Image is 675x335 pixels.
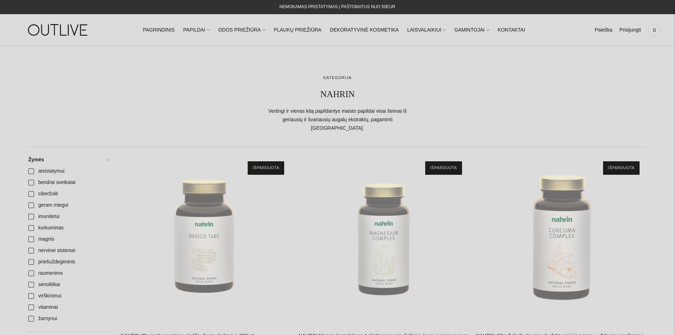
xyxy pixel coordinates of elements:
[330,22,399,38] a: DEKORATYVINĖ KOSMETIKA
[24,211,114,222] a: imunitetui
[24,245,114,256] a: nervinei sistemai
[298,154,469,325] a: NAHRIN Magnio kompleksas 4 skirtingi magnio šaltiniai, lengvai įsisavinamas 90kaps
[619,22,641,38] a: Prisijungti
[183,22,210,38] a: PAPILDAI
[407,22,446,38] a: LAISVALAIKIUI
[498,22,525,38] a: KONTAKTAI
[24,177,114,188] a: bendrai sveikatai
[218,22,265,38] a: ODOS PRIEŽIŪRA
[476,154,647,325] a: NAHRIN Ciberžolė (kurkuminas) efektyviai įsisavinima, uždegimo mažinimui 60kap
[24,200,114,211] a: geram miegui
[24,222,114,234] a: kurkuminas
[24,302,114,313] a: vitaminai
[648,22,661,38] a: 0
[121,154,291,325] a: NAHRIN “Basico” organizmo rūgščių-šarmų balansui, 300vnt
[24,256,114,268] a: priešuždegiminis
[649,25,659,35] span: 0
[280,3,395,11] div: NEMOKAMAS PRISTATYMAS Į PAŠTOMATUS NUO 50EUR
[595,22,612,38] a: Paieška
[143,22,175,38] a: PAGRINDINIS
[454,22,489,38] a: GAMINTOJAI
[24,234,114,245] a: magnis
[24,313,114,324] a: žarnynui
[274,22,322,38] a: PLAUKŲ PRIEŽIŪRA
[24,279,114,290] a: senolitikai
[24,268,114,279] a: raumenims
[24,154,114,166] a: Žymės
[24,166,114,177] a: atsistatymui
[14,18,103,42] img: OUTLIVE
[24,188,114,200] a: ciberžolė
[24,290,114,302] a: virškinimui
